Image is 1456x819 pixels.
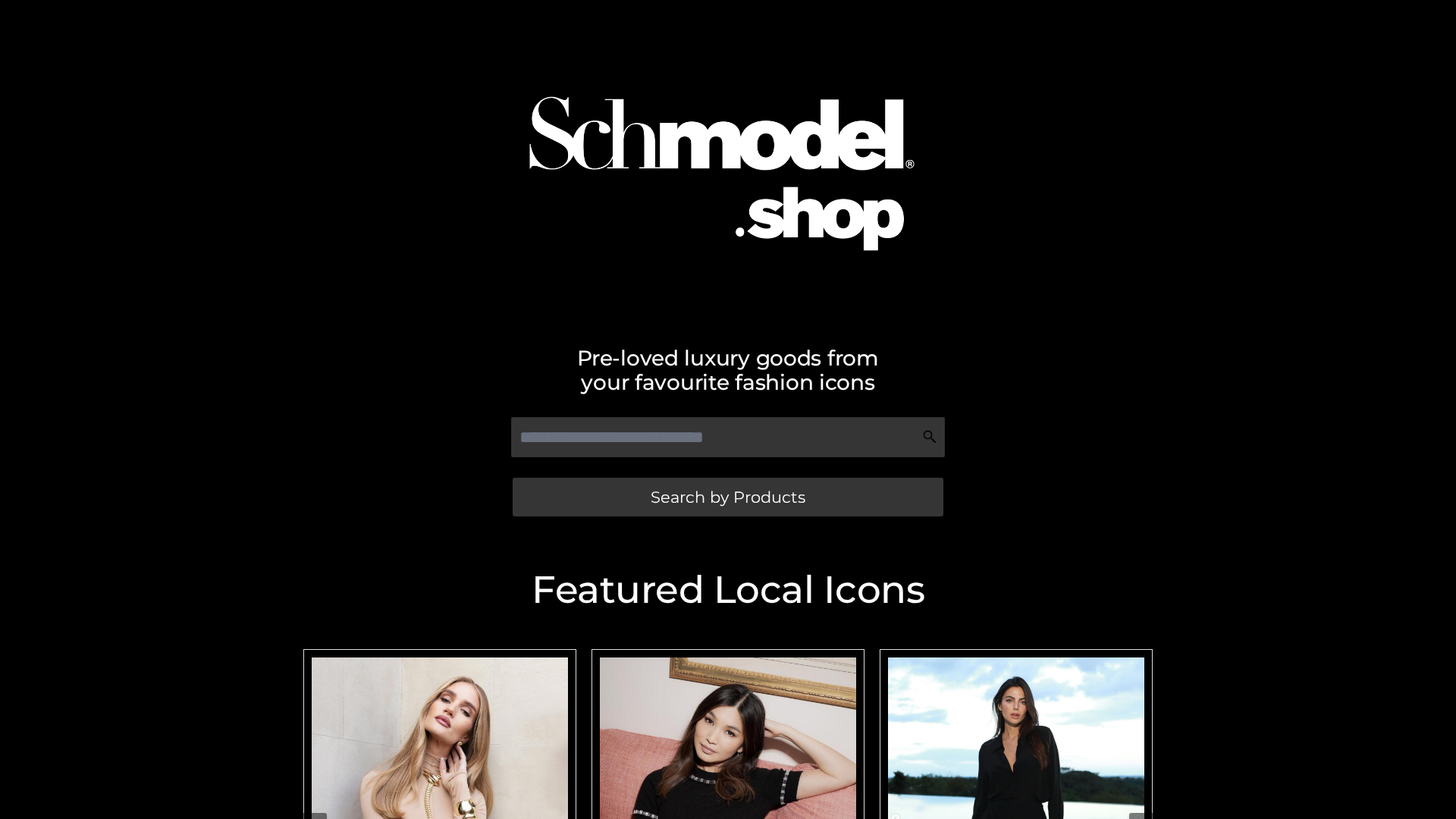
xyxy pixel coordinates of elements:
a: Search by Products [513,478,943,516]
span: Search by Products [651,489,805,505]
img: Search Icon [922,429,937,444]
h2: Featured Local Icons​ [296,571,1160,609]
h2: Pre-loved luxury goods from your favourite fashion icons [296,346,1160,394]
